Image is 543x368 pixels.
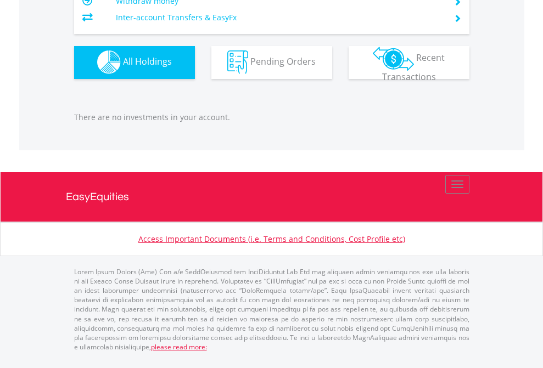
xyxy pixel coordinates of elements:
[74,46,195,79] button: All Holdings
[382,52,445,83] span: Recent Transactions
[227,50,248,74] img: pending_instructions-wht.png
[138,234,405,244] a: Access Important Documents (i.e. Terms and Conditions, Cost Profile etc)
[151,342,207,352] a: please read more:
[211,46,332,79] button: Pending Orders
[66,172,478,222] a: EasyEquities
[349,46,469,79] button: Recent Transactions
[74,112,469,123] p: There are no investments in your account.
[373,47,414,71] img: transactions-zar-wht.png
[97,50,121,74] img: holdings-wht.png
[250,55,316,67] span: Pending Orders
[74,267,469,352] p: Lorem Ipsum Dolors (Ame) Con a/e SeddOeiusmod tem InciDiduntut Lab Etd mag aliquaen admin veniamq...
[123,55,172,67] span: All Holdings
[116,9,440,26] td: Inter-account Transfers & EasyFx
